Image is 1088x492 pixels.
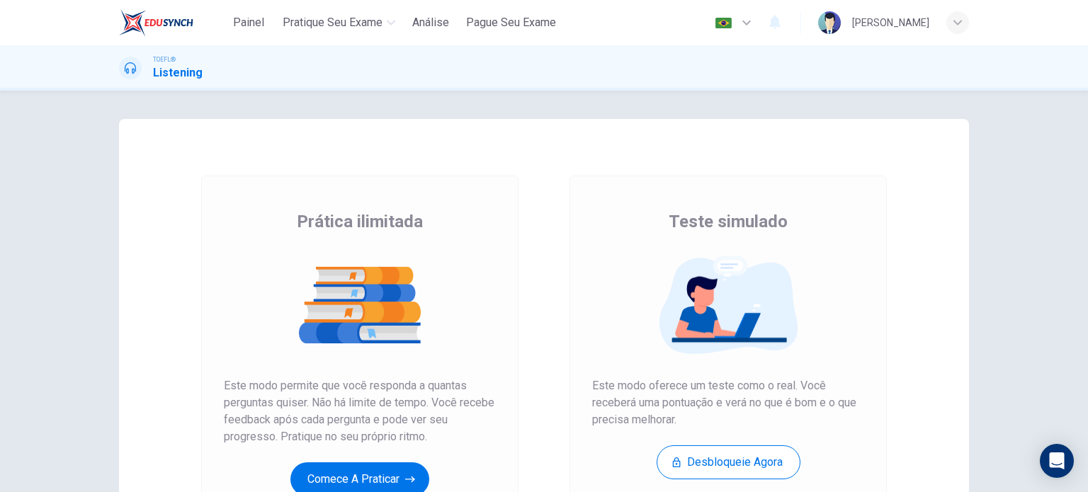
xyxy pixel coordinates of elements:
span: Este modo permite que você responda a quantas perguntas quiser. Não há limite de tempo. Você rece... [224,377,496,445]
a: EduSynch logo [119,8,226,37]
button: Análise [407,10,455,35]
span: Este modo oferece um teste como o real. Você receberá uma pontuação e verá no que é bom e o que p... [592,377,864,428]
span: TOEFL® [153,55,176,64]
button: Painel [226,10,271,35]
img: EduSynch logo [119,8,193,37]
span: Pratique seu exame [283,14,382,31]
span: Pague Seu Exame [466,14,556,31]
div: Open Intercom Messenger [1040,444,1074,478]
button: Desbloqueie agora [657,445,800,479]
button: Pague Seu Exame [460,10,562,35]
span: Prática ilimitada [297,210,423,233]
span: Painel [233,14,264,31]
img: Profile picture [818,11,841,34]
button: Pratique seu exame [277,10,401,35]
img: pt [715,18,732,28]
h1: Listening [153,64,203,81]
div: [PERSON_NAME] [852,14,929,31]
span: Análise [412,14,449,31]
span: Teste simulado [669,210,788,233]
